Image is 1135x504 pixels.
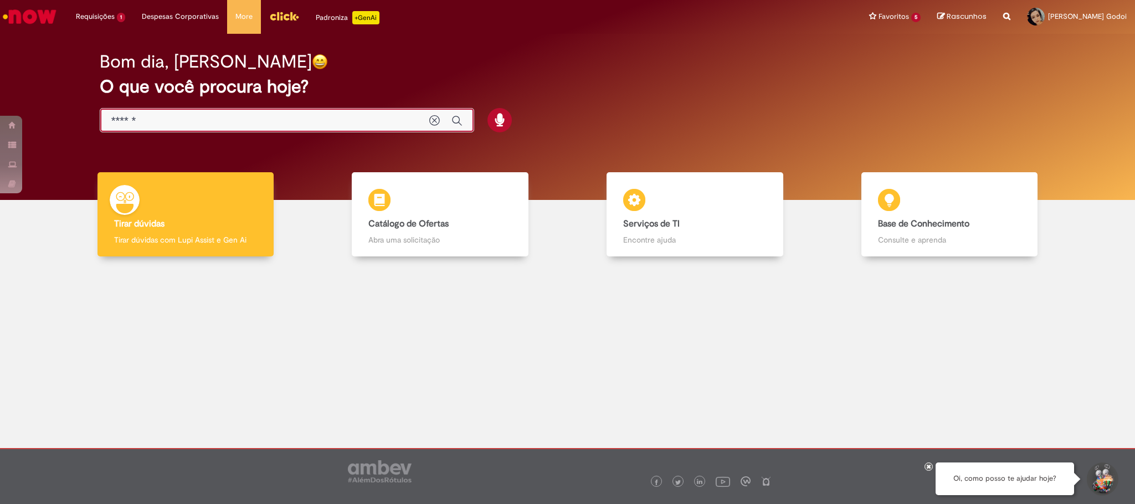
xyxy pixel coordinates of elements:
img: logo_footer_facebook.png [654,480,659,485]
a: Catálogo de Ofertas Abra uma solicitação [313,172,568,257]
b: Catálogo de Ofertas [368,218,449,229]
span: Rascunhos [947,11,987,22]
span: Requisições [76,11,115,22]
h2: Bom dia, [PERSON_NAME] [100,52,312,71]
div: Oi, como posso te ajudar hoje? [936,462,1074,495]
span: More [235,11,253,22]
img: logo_footer_naosei.png [761,476,771,486]
p: Abra uma solicitação [368,234,512,245]
button: Iniciar Conversa de Suporte [1085,462,1118,496]
a: Base de Conhecimento Consulte e aprenda [822,172,1077,257]
span: Favoritos [879,11,909,22]
p: Consulte e aprenda [878,234,1021,245]
span: [PERSON_NAME] Godoi [1048,12,1127,21]
img: logo_footer_workplace.png [741,476,751,486]
img: click_logo_yellow_360x200.png [269,8,299,24]
h2: O que você procura hoje? [100,77,1036,96]
img: logo_footer_linkedin.png [697,479,702,486]
p: Tirar dúvidas com Lupi Assist e Gen Ai [114,234,258,245]
img: ServiceNow [1,6,58,28]
img: logo_footer_twitter.png [675,480,681,485]
a: Serviços de TI Encontre ajuda [568,172,823,257]
p: Encontre ajuda [623,234,767,245]
a: Rascunhos [937,12,987,22]
a: Tirar dúvidas Tirar dúvidas com Lupi Assist e Gen Ai [58,172,313,257]
img: happy-face.png [312,54,328,70]
img: logo_footer_youtube.png [716,474,730,488]
b: Base de Conhecimento [878,218,969,229]
span: 1 [117,13,125,22]
div: Padroniza [316,11,379,24]
span: 5 [911,13,921,22]
b: Serviços de TI [623,218,680,229]
img: logo_footer_ambev_rotulo_gray.png [348,460,412,482]
p: +GenAi [352,11,379,24]
b: Tirar dúvidas [114,218,165,229]
span: Despesas Corporativas [142,11,219,22]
